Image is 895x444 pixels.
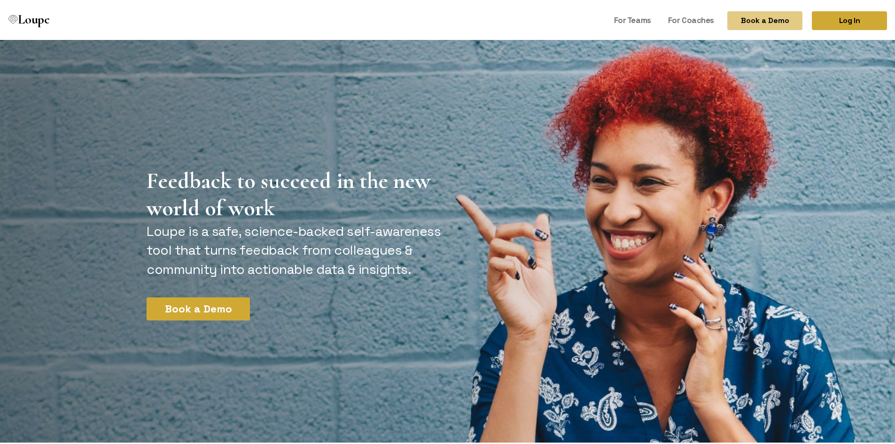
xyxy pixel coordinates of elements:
[610,9,655,27] a: For Teams
[6,9,53,29] a: Loupe
[8,13,18,23] img: Loupe Logo
[812,9,887,28] a: Log In
[664,9,718,27] a: For Coaches
[147,296,250,319] button: Book a Demo
[727,9,802,28] button: Book a Demo
[147,220,445,277] p: Loupe is a safe, science-backed self-awareness tool that turns feedback from colleagues & communi...
[147,165,445,220] h1: Feedback to succeed in the new world of work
